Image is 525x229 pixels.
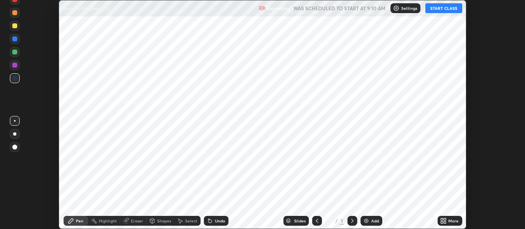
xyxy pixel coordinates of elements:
div: Select [185,219,197,223]
button: START CLASS [425,3,462,13]
div: Pen [76,219,83,223]
div: Slides [294,219,306,223]
p: Settings [401,6,417,10]
img: recording.375f2c34.svg [259,5,265,11]
div: Highlight [99,219,117,223]
div: Shapes [157,219,171,223]
h5: WAS SCHEDULED TO START AT 9:10 AM [293,5,386,12]
div: More [448,219,459,223]
p: Recording [267,5,290,11]
div: 1 [339,217,344,224]
div: Eraser [131,219,143,223]
img: add-slide-button [363,218,370,224]
div: 1 [325,218,333,223]
div: / [335,218,338,223]
p: Animal Kingdom - 4 [64,5,109,11]
div: Undo [215,219,225,223]
div: Add [371,219,379,223]
img: class-settings-icons [393,5,399,11]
